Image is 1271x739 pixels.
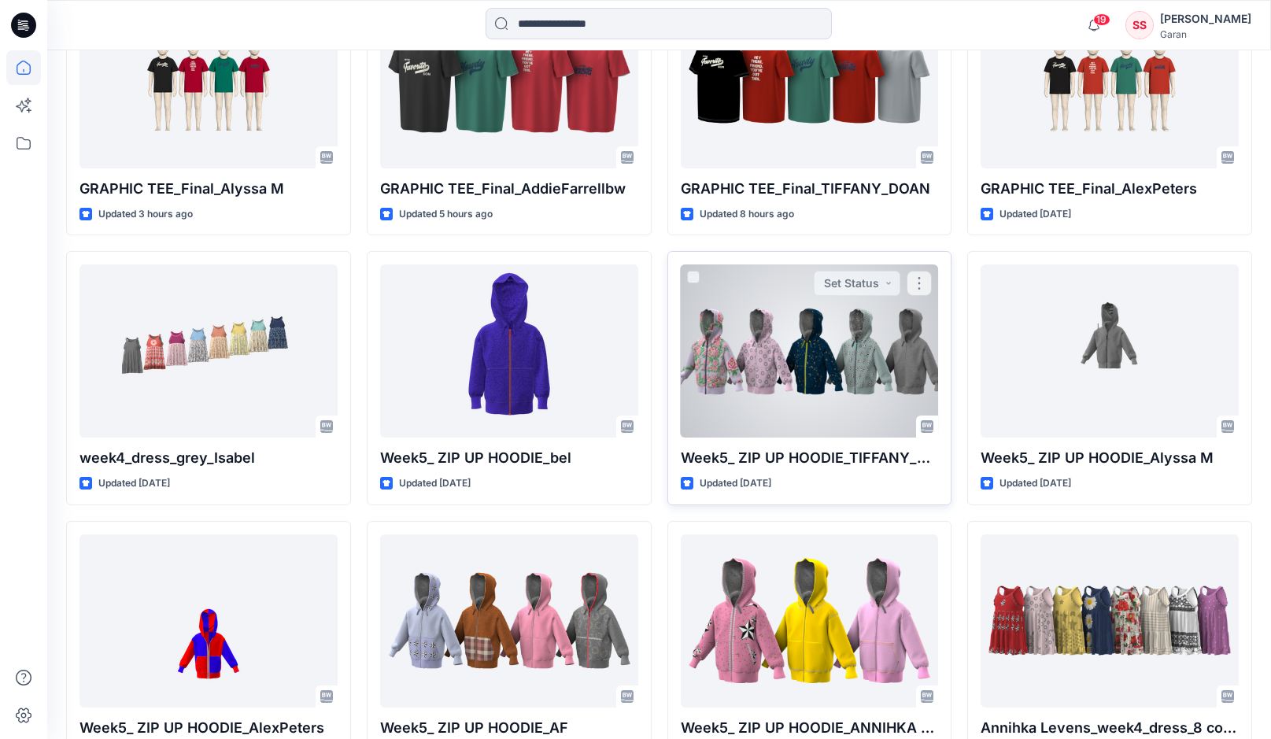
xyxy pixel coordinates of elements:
[98,475,170,492] p: Updated [DATE]
[700,475,771,492] p: Updated [DATE]
[999,206,1071,223] p: Updated [DATE]
[981,264,1239,438] a: Week5_ ZIP UP HOODIE_Alyssa M
[700,206,794,223] p: Updated 8 hours ago
[380,264,638,438] a: Week5_ ZIP UP HOODIE_bel
[981,178,1239,200] p: GRAPHIC TEE_Final_AlexPeters
[681,264,939,438] a: Week5_ ZIP UP HOODIE_TIFFANY_DOAN
[1160,28,1251,40] div: Garan
[981,534,1239,708] a: Annihka Levens_week4_dress_8 colorways
[79,178,338,200] p: GRAPHIC TEE_Final_Alyssa M
[681,178,939,200] p: GRAPHIC TEE_Final_TIFFANY_DOAN
[380,178,638,200] p: GRAPHIC TEE_Final_AddieFarrellbw
[1093,13,1110,26] span: 19
[681,534,939,708] a: Week5_ ZIP UP HOODIE_ANNIHKA LEVENS
[399,475,471,492] p: Updated [DATE]
[79,534,338,708] a: Week5_ ZIP UP HOODIE_AlexPeters
[380,534,638,708] a: Week5_ ZIP UP HOODIE_AF
[399,206,493,223] p: Updated 5 hours ago
[79,447,338,469] p: week4_dress_grey_Isabel
[79,717,338,739] p: Week5_ ZIP UP HOODIE_AlexPeters
[380,717,638,739] p: Week5_ ZIP UP HOODIE_AF
[681,447,939,469] p: Week5_ ZIP UP HOODIE_TIFFANY_DOAN
[681,717,939,739] p: Week5_ ZIP UP HOODIE_ANNIHKA [PERSON_NAME]
[79,264,338,438] a: week4_dress_grey_Isabel
[380,447,638,469] p: Week5_ ZIP UP HOODIE_bel
[1160,9,1251,28] div: [PERSON_NAME]
[1125,11,1154,39] div: SS
[981,717,1239,739] p: Annihka Levens_week4_dress_8 colorways
[98,206,193,223] p: Updated 3 hours ago
[981,447,1239,469] p: Week5_ ZIP UP HOODIE_Alyssa M
[999,475,1071,492] p: Updated [DATE]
